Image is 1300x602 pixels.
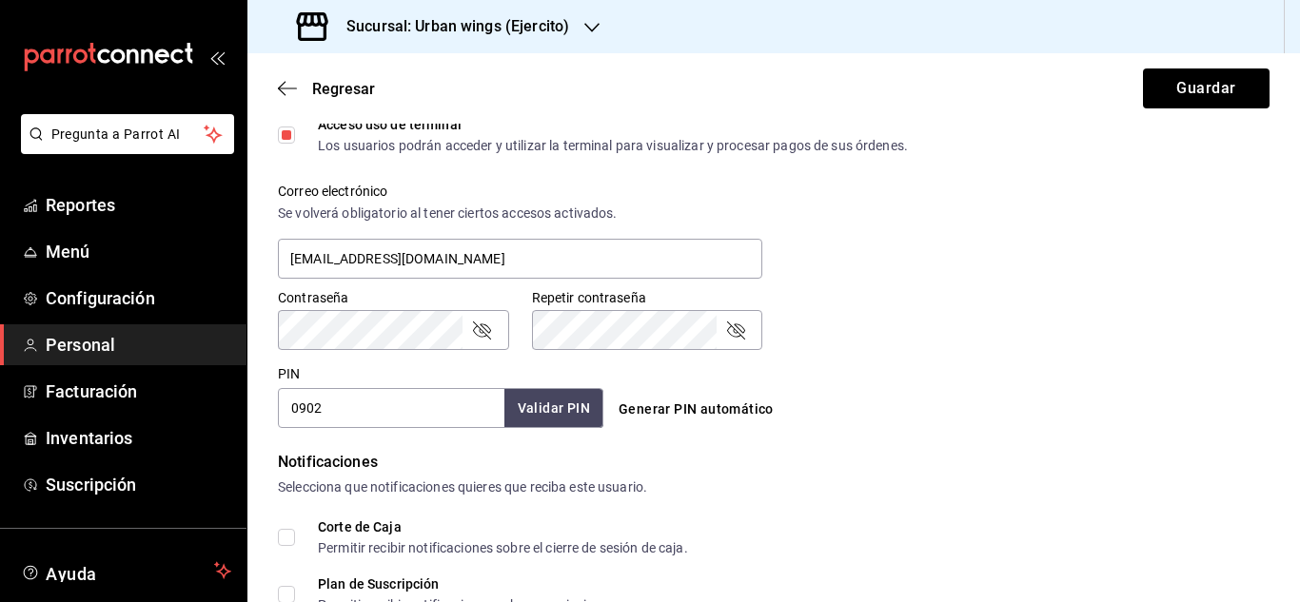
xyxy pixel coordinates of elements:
div: Acceso uso de terminal [318,118,908,131]
div: Notificaciones [278,451,1270,474]
a: Pregunta a Parrot AI [13,138,234,158]
input: 3 a 6 dígitos [278,388,504,428]
div: Selecciona que notificaciones quieres que reciba este usuario. [278,477,1270,497]
span: Menú [46,239,231,264]
button: Validar PIN [504,389,603,428]
span: Pregunta a Parrot AI [51,125,205,145]
div: Plan de Suscripción [318,577,620,591]
button: passwordField [470,319,493,341]
button: Generar PIN automático [611,392,781,427]
label: Repetir contraseña [532,291,763,304]
div: Corte de Caja [318,520,688,534]
span: Personal [46,332,231,358]
span: Inventarios [46,425,231,451]
label: Correo electrónico [278,184,762,198]
span: Reportes [46,192,231,218]
button: passwordField [724,319,747,341]
h3: Sucursal: Urban wings (Ejercito) [331,15,569,38]
span: Regresar [312,80,375,98]
span: Configuración [46,285,231,311]
label: PIN [278,367,300,380]
button: Guardar [1143,68,1270,108]
div: Los usuarios podrán acceder y utilizar la terminal para visualizar y procesar pagos de sus órdenes. [318,139,908,152]
span: Suscripción [46,472,231,497]
div: Se volverá obligatorio al tener ciertos accesos activados. [278,204,762,223]
button: Regresar [278,80,375,98]
span: Facturación [46,379,231,404]
label: Contraseña [278,291,509,304]
button: open_drawer_menu [209,49,225,65]
span: Ayuda [46,559,207,582]
div: Permitir recibir notificaciones sobre el cierre de sesión de caja. [318,541,688,554]
button: Pregunta a Parrot AI [21,114,234,154]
